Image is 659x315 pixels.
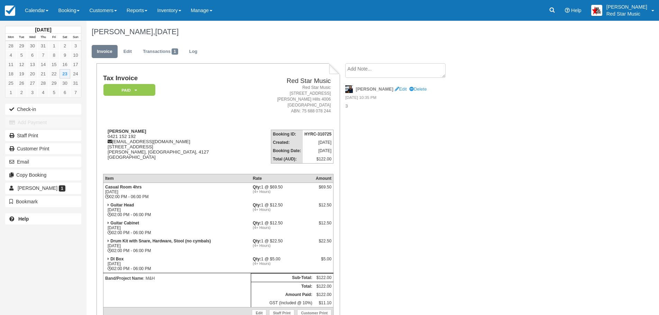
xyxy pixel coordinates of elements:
[18,185,57,191] span: [PERSON_NAME]
[38,41,48,50] a: 31
[49,34,60,41] th: Fri
[6,88,16,97] a: 1
[5,117,81,128] button: Add Payment
[16,34,27,41] th: Tue
[16,60,27,69] a: 12
[409,86,427,92] a: Delete
[5,169,81,180] button: Copy Booking
[316,239,331,249] div: $22.50
[38,50,48,60] a: 7
[16,41,27,50] a: 29
[253,203,261,207] strong: Qty
[6,69,16,78] a: 18
[70,78,81,88] a: 31
[16,88,27,97] a: 2
[253,185,261,189] strong: Qty
[70,69,81,78] a: 24
[105,185,141,189] strong: Casual Room 4hrs
[6,41,16,50] a: 28
[251,237,314,255] td: 1 @ $22.50
[271,130,303,138] th: Booking ID:
[103,237,251,255] td: [DATE] 02:00 PM - 06:00 PM
[251,273,314,282] th: Sub-Total:
[303,147,333,155] td: [DATE]
[395,86,407,92] a: Edit
[271,147,303,155] th: Booking Date:
[138,45,183,58] a: Transactions1
[103,84,153,96] a: Paid
[314,282,333,290] td: $122.00
[250,85,331,114] address: Red Star Music [STREET_ADDRESS] [PERSON_NAME] Hills 4006 [GEOGRAPHIC_DATA] ABN: 75 688 078 244
[27,34,38,41] th: Wed
[49,60,60,69] a: 15
[103,84,155,96] em: Paid
[49,50,60,60] a: 8
[108,129,146,134] strong: [PERSON_NAME]
[70,50,81,60] a: 10
[49,69,60,78] a: 22
[110,257,123,261] strong: DI Box
[314,174,333,183] th: Amount
[49,41,60,50] a: 1
[27,41,38,50] a: 30
[5,104,81,115] button: Check-in
[92,45,118,58] a: Invoice
[250,77,331,85] h2: Red Star Music
[606,10,647,17] p: Red Star Music
[345,95,462,102] em: [DATE] 10:35 PM
[105,276,143,281] strong: Band/Project Name
[251,174,314,183] th: Rate
[110,221,139,225] strong: Guitar Cabinet
[27,69,38,78] a: 20
[5,213,81,224] a: Help
[27,60,38,69] a: 13
[251,183,314,201] td: 1 @ $69.50
[6,60,16,69] a: 11
[253,257,261,261] strong: Qty
[571,8,582,13] span: Help
[172,48,178,55] span: 1
[606,3,647,10] p: [PERSON_NAME]
[38,60,48,69] a: 14
[16,50,27,60] a: 5
[253,207,312,212] em: (4+ Hours)
[271,138,303,147] th: Created:
[303,138,333,147] td: [DATE]
[565,8,570,13] i: Help
[49,78,60,88] a: 29
[356,86,393,92] strong: [PERSON_NAME]
[118,45,137,58] a: Edit
[27,50,38,60] a: 6
[316,203,331,213] div: $12.50
[314,299,333,307] td: $11.10
[253,221,261,225] strong: Qty
[70,34,81,41] th: Sun
[314,290,333,299] td: $122.00
[105,275,249,282] p: : M&H
[103,129,248,168] div: 0421 152 192 [EMAIL_ADDRESS][DOMAIN_NAME] [STREET_ADDRESS] [PERSON_NAME], [GEOGRAPHIC_DATA], 4127...
[253,243,312,248] em: (4+ Hours)
[60,88,70,97] a: 6
[103,201,251,219] td: [DATE] 02:00 PM - 06:00 PM
[5,6,15,16] img: checkfront-main-nav-mini-logo.png
[253,261,312,266] em: (4+ Hours)
[16,78,27,88] a: 26
[5,196,81,207] button: Bookmark
[59,185,65,192] span: 1
[591,5,602,16] img: A2
[70,41,81,50] a: 3
[5,156,81,167] button: Email
[60,41,70,50] a: 2
[60,60,70,69] a: 16
[314,273,333,282] td: $122.00
[60,34,70,41] th: Sat
[6,78,16,88] a: 25
[304,132,331,137] strong: HYRC-310725
[251,255,314,273] td: 1 @ $5.00
[38,88,48,97] a: 4
[18,216,29,222] b: Help
[251,219,314,237] td: 1 @ $12.50
[103,75,248,82] h1: Tax Invoice
[345,103,462,110] p: 3
[251,282,314,290] th: Total:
